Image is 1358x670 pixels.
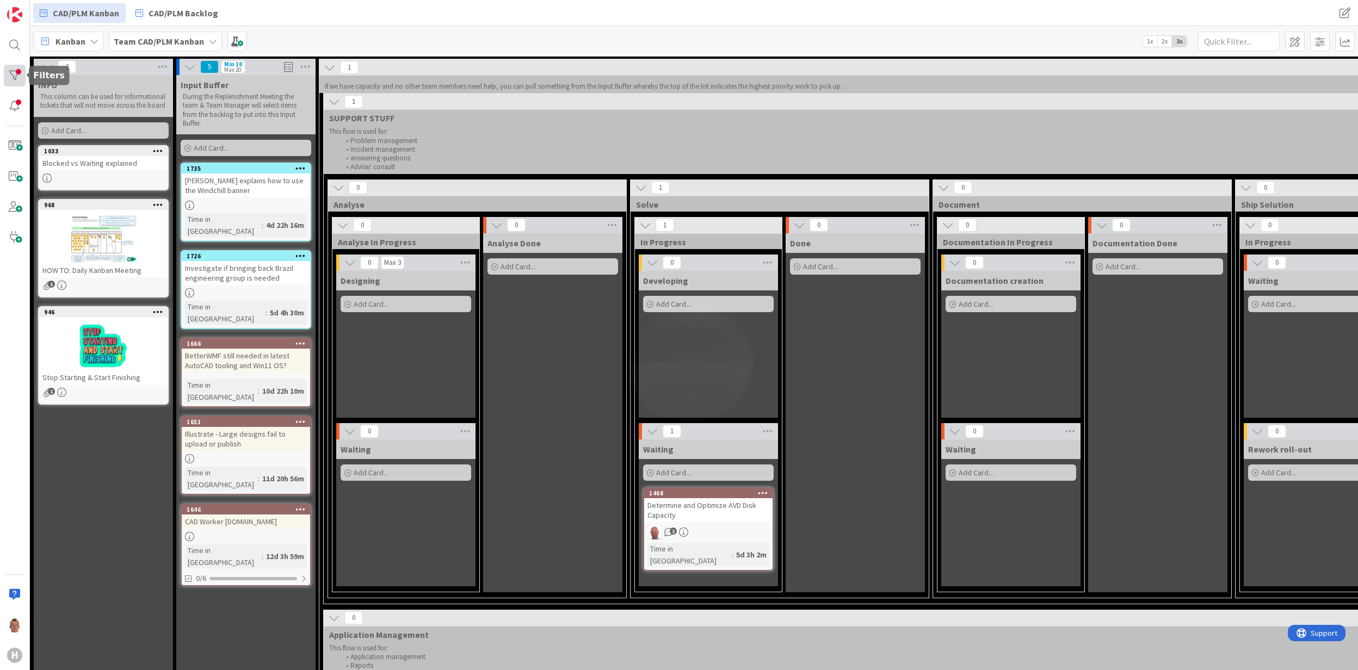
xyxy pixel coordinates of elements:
[182,417,310,427] div: 1651
[341,275,380,286] span: Designing
[810,219,828,232] span: 0
[656,299,691,309] span: Add Card...
[1261,219,1279,232] span: 0
[733,549,769,561] div: 5d 3h 2m
[663,425,681,438] span: 1
[200,60,219,73] span: 5
[182,505,310,514] div: 1646
[965,256,984,269] span: 0
[183,92,309,128] p: During the Replenishment Meeting the team & Team Manager will select items from the backlog to pu...
[959,299,993,309] span: Add Card...
[954,181,972,194] span: 0
[344,95,363,108] span: 1
[7,7,22,22] img: Visit kanbanzone.com
[349,181,367,194] span: 0
[1268,425,1286,438] span: 0
[258,385,260,397] span: :
[939,199,1218,210] span: Document
[182,173,310,197] div: [PERSON_NAME] explains how to use the Windchill banner
[39,200,168,210] div: 968
[338,237,466,247] span: Analyse In Progress
[187,506,310,513] div: 1646
[7,648,22,663] div: H
[38,306,169,405] a: 946Stop Starting & Start Finishing
[182,417,310,451] div: 1651Illustrate - Large designs fail to upload or publish
[185,467,258,491] div: Time in [GEOGRAPHIC_DATA]
[39,307,168,384] div: 946Stop Starting & Start Finishing
[1157,36,1172,47] span: 2x
[39,146,168,156] div: 1033
[187,165,310,172] div: 1735
[44,201,168,209] div: 968
[182,251,310,285] div: 1726Investigate if bringing back Brazil engineering group is needed
[644,525,773,539] div: RK
[39,263,168,277] div: HOW TO: Daily Kanban Meeting
[48,281,55,288] span: 1
[1143,36,1157,47] span: 1x
[636,199,915,210] span: Solve
[354,468,388,477] span: Add Card...
[360,256,379,269] span: 0
[262,219,263,231] span: :
[114,36,204,47] b: Team CAD/PLM Kanban
[149,7,218,20] span: CAD/PLM Backlog
[790,238,811,249] span: Done
[663,256,681,269] span: 0
[181,79,229,90] span: Input Buffer
[656,219,674,232] span: 1
[1261,468,1296,477] span: Add Card...
[185,301,266,325] div: Time in [GEOGRAPHIC_DATA]
[1172,36,1187,47] span: 3x
[187,252,310,260] div: 1726
[643,275,688,286] span: Developing
[262,550,263,562] span: :
[647,525,662,539] img: RK
[344,611,363,624] span: 0
[1248,275,1279,286] span: Waiting
[196,573,206,584] span: 0/6
[1092,238,1177,249] span: Documentation Done
[44,147,168,155] div: 1033
[644,488,773,498] div: 1468
[129,3,225,23] a: CAD/PLM Backlog
[182,514,310,529] div: CAD Worker [DOMAIN_NAME]
[943,237,1071,247] span: Documentation In Progress
[1248,444,1312,455] span: Rework roll-out
[340,61,359,74] span: 1
[39,370,168,384] div: Stop Starting & Start Finishing
[260,473,307,485] div: 11d 20h 56m
[182,339,310,349] div: 1666
[649,489,773,497] div: 1468
[181,504,311,586] a: 1646CAD Worker [DOMAIN_NAME]Time in [GEOGRAPHIC_DATA]:12d 3h 59m0/6
[23,2,50,15] span: Support
[182,427,310,451] div: Illustrate - Large designs fail to upload or publish
[55,35,85,48] span: Kanban
[224,61,242,67] div: Min 10
[640,237,768,247] span: In Progress
[38,145,169,190] a: 1033Blocked vs Waiting explained
[33,3,126,23] a: CAD/PLM Kanban
[181,250,311,329] a: 1726Investigate if bringing back Brazil engineering group is neededTime in [GEOGRAPHIC_DATA]:5d 4...
[384,260,401,265] div: Max 3
[644,498,773,522] div: Determine and Optimize AVD Disk Capacity
[39,146,168,170] div: 1033Blocked vs Waiting explained
[260,385,307,397] div: 10d 22h 10m
[1256,181,1275,194] span: 0
[946,275,1044,286] span: Documentation creation
[803,262,838,271] span: Add Card...
[341,444,371,455] span: Waiting
[7,617,22,632] img: TJ
[258,473,260,485] span: :
[1106,262,1140,271] span: Add Card...
[1198,32,1280,51] input: Quick Filter...
[181,163,311,241] a: 1735[PERSON_NAME] explains how to use the Windchill bannerTime in [GEOGRAPHIC_DATA]:4d 22h 16m
[1261,299,1296,309] span: Add Card...
[40,92,166,110] p: This column can be used for informational tickets that will not move across the board
[182,251,310,261] div: 1726
[1112,219,1131,232] span: 0
[185,544,262,568] div: Time in [GEOGRAPHIC_DATA]
[501,262,535,271] span: Add Card...
[185,213,262,237] div: Time in [GEOGRAPHIC_DATA]
[39,200,168,277] div: 968HOW TO: Daily Kanban Meeting
[263,219,307,231] div: 4d 22h 16m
